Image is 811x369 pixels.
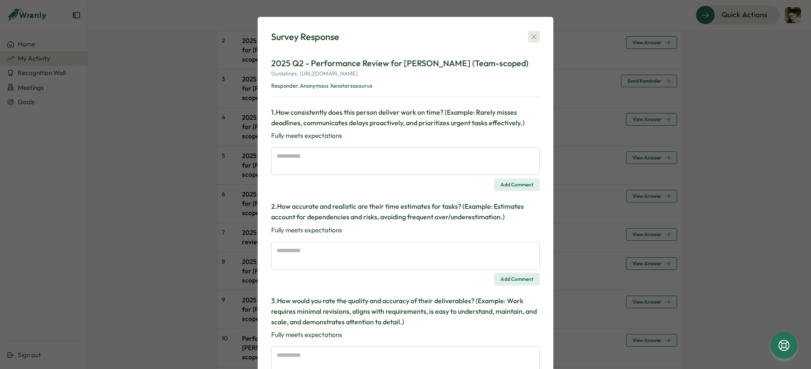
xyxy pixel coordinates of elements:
[271,107,540,128] h3: 1 . How consistently does this person deliver work on time? (Example: Rarely misses deadlines, co...
[494,273,540,286] button: Add Comment
[271,330,540,339] p: Fully meets expectations
[271,70,540,81] p: Guidelines: [URL][DOMAIN_NAME]
[501,273,533,285] span: Add Comment
[494,178,540,191] button: Add Comment
[271,201,540,222] h3: 2 . How accurate and realistic are their time estimates for tasks? (Example: Estimates account fo...
[300,82,373,89] span: Anonymous Xenotarsosaurus
[271,131,540,140] p: Fully meets expectations
[271,226,540,235] p: Fully meets expectations
[271,57,540,70] p: 2025 Q2 - Performance Review for [PERSON_NAME] (Team-scoped)
[271,30,339,43] div: Survey Response
[501,179,533,191] span: Add Comment
[271,82,300,89] span: Responder:
[271,296,540,327] h3: 3 . How would you rate the quality and accuracy of their deliverables? (Example: Work requires mi...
